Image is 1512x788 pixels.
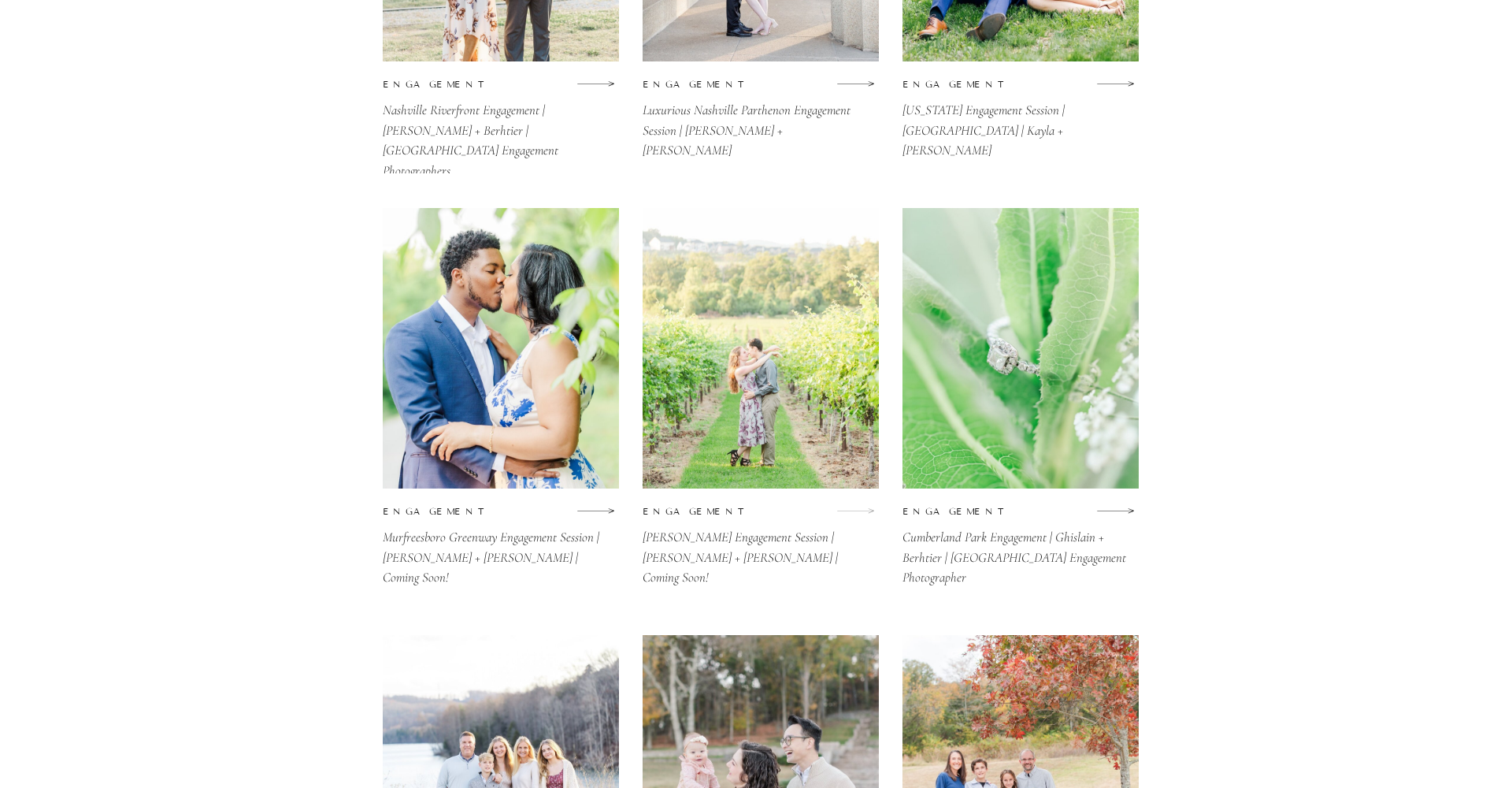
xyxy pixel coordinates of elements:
[383,78,468,90] p: Engagement
[643,527,873,566] a: [PERSON_NAME] Engagement Session | [PERSON_NAME] + [PERSON_NAME] | Coming Soon!
[643,100,873,139] a: Luxurious Nashville Parthenon Engagement Session | [PERSON_NAME] + [PERSON_NAME]
[643,78,727,90] p: engagement
[383,527,613,566] a: Murfreesboro Greenway Engagement Session | [PERSON_NAME] + [PERSON_NAME] | Coming Soon!
[383,505,468,517] p: Engagement
[643,505,727,517] p: engagement
[902,505,987,517] p: engagement
[902,100,1132,139] a: [US_STATE] Engagement Session | [GEOGRAPHIC_DATA] | Kayla + [PERSON_NAME]
[902,527,1132,566] a: Cumberland Park Engagement | Ghislain + Berhtier | [GEOGRAPHIC_DATA] Engagement Photographer
[902,78,987,90] p: engagement
[383,100,613,139] a: Nashville Riverfront Engagement | [PERSON_NAME] + Berhtier | [GEOGRAPHIC_DATA] Engagement Photogr...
